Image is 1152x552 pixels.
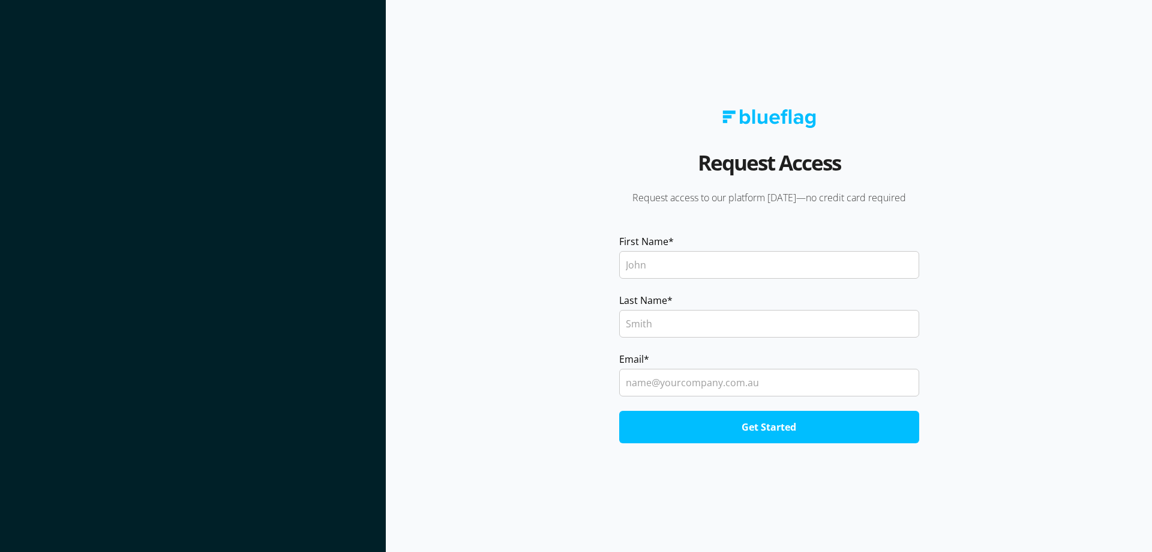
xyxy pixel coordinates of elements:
[619,411,919,443] input: Get Started
[619,369,919,396] input: name@yourcompany.com.au
[619,293,667,308] span: Last Name
[619,234,668,249] span: First Name
[602,191,936,204] p: Request access to our platform [DATE]—no credit card required
[619,251,919,279] input: John
[619,352,644,366] span: Email
[722,109,816,128] img: Blue Flag logo
[619,310,919,338] input: Smith
[698,146,841,191] h2: Request Access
